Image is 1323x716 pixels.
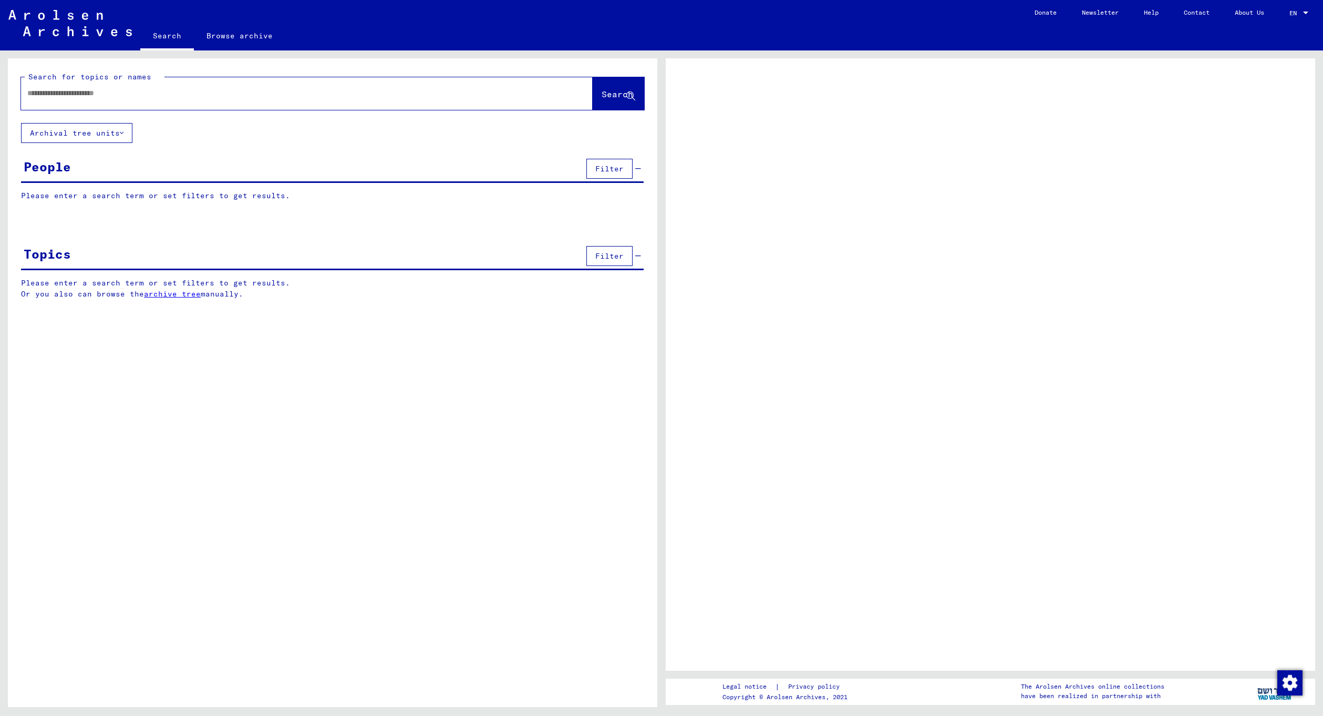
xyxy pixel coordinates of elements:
span: Filter [595,251,624,261]
div: People [24,157,71,176]
img: Arolsen_neg.svg [8,10,132,36]
div: | [722,681,852,692]
img: Change consent [1277,670,1303,695]
span: EN [1289,9,1301,17]
div: Topics [24,244,71,263]
a: Search [140,23,194,50]
p: have been realized in partnership with [1021,691,1164,701]
p: The Arolsen Archives online collections [1021,682,1164,691]
p: Please enter a search term or set filters to get results. Or you also can browse the manually. [21,278,644,300]
span: Search [602,89,633,99]
div: Change consent [1277,670,1302,695]
a: Privacy policy [780,681,852,692]
a: archive tree [144,289,201,299]
img: yv_logo.png [1255,678,1295,704]
a: Legal notice [722,681,775,692]
span: Filter [595,164,624,173]
button: Filter [586,159,633,179]
button: Filter [586,246,633,266]
mat-label: Search for topics or names [28,72,151,81]
a: Browse archive [194,23,285,48]
button: Archival tree units [21,123,132,143]
p: Copyright © Arolsen Archives, 2021 [722,692,852,702]
p: Please enter a search term or set filters to get results. [21,190,644,201]
button: Search [593,77,644,110]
